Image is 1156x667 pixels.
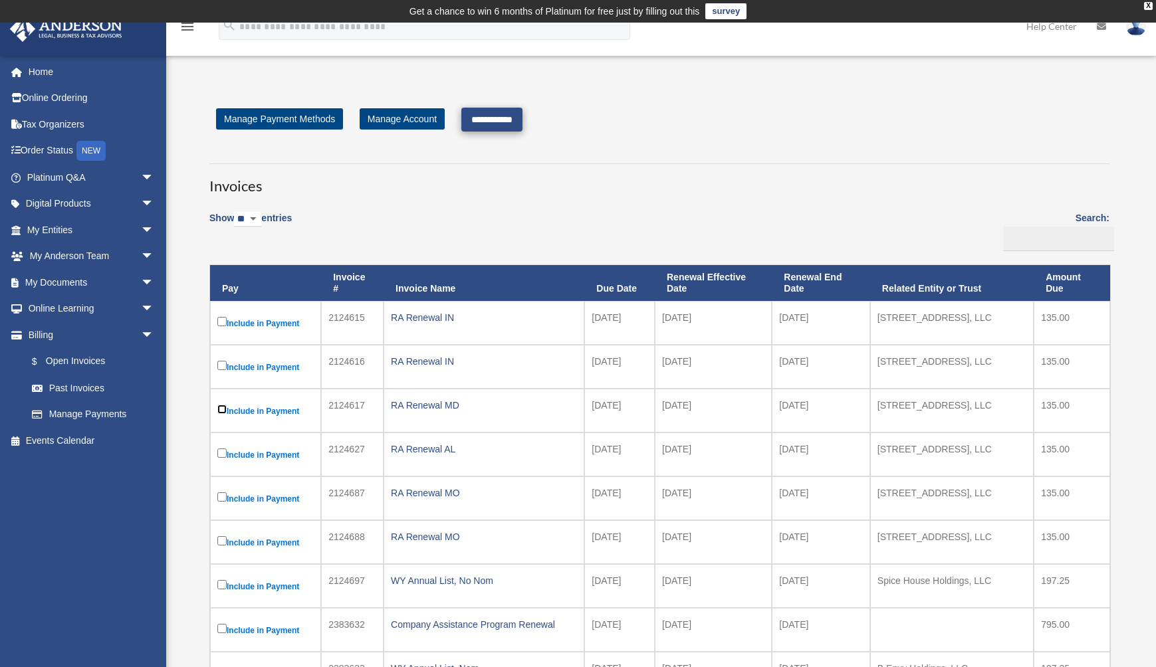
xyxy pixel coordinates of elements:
div: RA Renewal AL [391,440,577,458]
td: [DATE] [772,432,870,476]
input: Include in Payment [217,492,227,502]
th: Related Entity or Trust: activate to sort column ascending [870,265,1034,301]
h3: Invoices [209,163,1109,197]
input: Include in Payment [217,405,227,414]
td: [DATE] [772,608,870,652]
td: [DATE] [655,564,772,608]
td: 135.00 [1034,520,1110,564]
a: Online Ordering [9,85,174,112]
td: 135.00 [1034,432,1110,476]
td: 2124688 [321,520,384,564]
a: My Anderson Teamarrow_drop_down [9,243,174,270]
td: 2124616 [321,345,384,389]
th: Pay: activate to sort column descending [210,265,321,301]
label: Include in Payment [217,358,314,375]
label: Include in Payment [217,402,314,419]
span: arrow_drop_down [141,296,168,323]
td: 2124617 [321,389,384,432]
td: [DATE] [584,476,655,520]
label: Include in Payment [217,490,314,507]
div: RA Renewal IN [391,352,577,371]
th: Due Date: activate to sort column ascending [584,265,655,301]
td: Spice House Holdings, LLC [870,564,1034,608]
a: Manage Payments [19,401,168,428]
label: Include in Payment [217,577,314,595]
td: [DATE] [772,520,870,564]
input: Include in Payment [217,624,227,633]
td: 2124697 [321,564,384,608]
a: My Documentsarrow_drop_down [9,269,174,296]
label: Search: [998,210,1109,251]
td: [DATE] [584,345,655,389]
div: Get a chance to win 6 months of Platinum for free just by filling out this [409,3,700,19]
td: [DATE] [655,432,772,476]
span: arrow_drop_down [141,243,168,270]
td: [DATE] [584,564,655,608]
label: Show entries [209,210,292,240]
td: [DATE] [772,301,870,345]
label: Include in Payment [217,621,314,638]
td: [DATE] [584,301,655,345]
td: [DATE] [772,345,870,389]
span: $ [39,353,46,370]
td: 2124687 [321,476,384,520]
td: [DATE] [655,345,772,389]
td: [DATE] [655,608,772,652]
th: Invoice #: activate to sort column ascending [321,265,384,301]
span: arrow_drop_down [141,217,168,244]
a: survey [705,3,747,19]
a: Events Calendar [9,427,174,454]
a: $Open Invoices [19,348,161,375]
td: 2124627 [321,432,384,476]
th: Invoice Name: activate to sort column ascending [384,265,584,301]
td: [DATE] [655,476,772,520]
a: My Entitiesarrow_drop_down [9,217,174,243]
label: Include in Payment [217,533,314,551]
td: 135.00 [1034,301,1110,345]
div: WY Annual List, No Nom [391,571,577,590]
span: arrow_drop_down [141,164,168,191]
a: Order StatusNEW [9,138,174,165]
select: Showentries [234,212,261,227]
td: [DATE] [655,389,772,432]
div: NEW [76,141,106,161]
td: 2124615 [321,301,384,345]
th: Amount Due: activate to sort column ascending [1034,265,1110,301]
a: Tax Organizers [9,111,174,138]
span: arrow_drop_down [141,191,168,218]
td: [STREET_ADDRESS], LLC [870,345,1034,389]
td: 197.25 [1034,564,1110,608]
a: Manage Payment Methods [216,108,343,130]
span: arrow_drop_down [141,322,168,349]
img: Anderson Advisors Platinum Portal [6,16,126,42]
div: Company Assistance Program Renewal [391,615,577,634]
td: [DATE] [584,608,655,652]
th: Renewal End Date: activate to sort column ascending [772,265,870,301]
td: [STREET_ADDRESS], LLC [870,301,1034,345]
input: Include in Payment [217,580,227,589]
td: [STREET_ADDRESS], LLC [870,389,1034,432]
span: arrow_drop_down [141,269,168,296]
div: RA Renewal MO [391,484,577,502]
input: Include in Payment [217,448,227,458]
td: [DATE] [584,520,655,564]
div: close [1144,2,1153,10]
a: Digital Productsarrow_drop_down [9,191,174,217]
td: [DATE] [655,520,772,564]
td: [DATE] [584,389,655,432]
input: Search: [1003,227,1114,252]
a: Past Invoices [19,375,168,401]
div: RA Renewal MO [391,527,577,546]
img: User Pic [1126,17,1146,36]
td: [DATE] [584,432,655,476]
a: menu [179,23,195,35]
input: Include in Payment [217,536,227,545]
td: [DATE] [655,301,772,345]
td: [DATE] [772,389,870,432]
td: [DATE] [772,476,870,520]
td: 135.00 [1034,389,1110,432]
i: search [222,18,237,33]
label: Include in Payment [217,314,314,332]
td: 135.00 [1034,345,1110,389]
td: 2383632 [321,608,384,652]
